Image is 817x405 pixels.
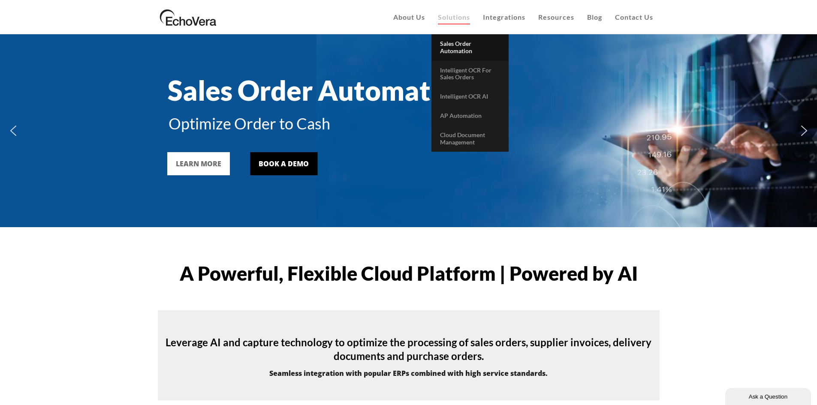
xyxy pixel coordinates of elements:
span: About Us [393,13,425,21]
span: Contact Us [615,13,653,21]
h4: Leverage AI and capture technology to optimize the processing of sales orders, supplier invoices,... [158,336,660,363]
img: next arrow [797,124,811,138]
span: Intelligent OCR AI [440,93,488,100]
div: Optimize Order to Cash [169,114,649,133]
strong: Seamless integration with popular ERPs combined with high service standards. [269,369,548,378]
span: Resources [538,13,574,21]
span: Blog [587,13,602,21]
a: AP Automation [431,106,509,126]
a: BOOK A DEMO [250,152,317,175]
a: Cloud Document Management [431,126,509,152]
span: Solutions [438,13,470,21]
div: LEARN MORE [176,159,221,169]
a: LEARN MORE [167,152,230,175]
iframe: chat widget [725,386,813,405]
img: EchoVera [158,6,219,28]
div: BOOK A DEMO [259,159,309,169]
span: Cloud Document Management [440,131,485,146]
span: Sales Order Automation [440,40,472,54]
a: Intelligent OCR for Sales Orders [431,61,509,87]
span: AP Automation [440,112,482,119]
a: Intelligent OCR AI [431,87,509,106]
div: Sales Order Automation [168,74,648,107]
img: previous arrow [6,124,20,138]
h1: A Powerful, Flexible Cloud Platform | Powered by AI [158,264,660,283]
a: Sales Order Automation [431,34,509,61]
span: Intelligent OCR for Sales Orders [440,66,491,81]
span: Integrations [483,13,525,21]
